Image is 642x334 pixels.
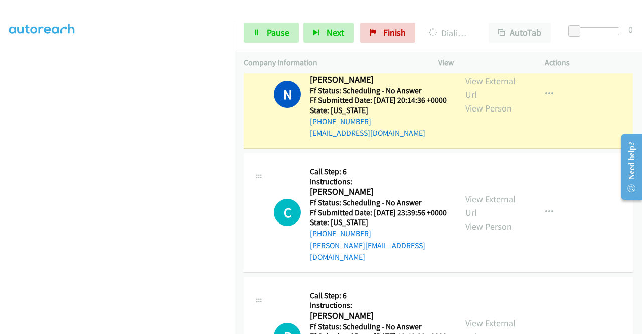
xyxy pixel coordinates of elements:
h5: Ff Submitted Date: [DATE] 20:14:36 +0000 [310,95,447,105]
a: [PERSON_NAME][EMAIL_ADDRESS][DOMAIN_NAME] [310,241,425,262]
h5: Ff Status: Scheduling - No Answer [310,86,447,96]
a: View Person [465,220,512,232]
h5: Ff Status: Scheduling - No Answer [310,198,447,208]
span: Next [327,27,344,38]
h5: State: [US_STATE] [310,217,447,228]
h5: Call Step: 6 [310,167,447,177]
h5: State: [US_STATE] [310,105,447,116]
div: Delay between calls (in seconds) [573,27,619,35]
a: Finish [360,23,415,43]
p: Company Information [244,57,420,69]
a: [PHONE_NUMBER] [310,229,371,238]
a: Pause [244,23,299,43]
h5: Instructions: [310,300,447,310]
iframe: Resource Center [613,127,642,207]
h1: N [274,81,301,108]
a: View External Url [465,193,516,218]
button: Next [303,23,354,43]
a: View External Url [465,75,516,100]
h5: Call Step: 6 [310,291,447,301]
p: Dialing [PERSON_NAME] [429,26,470,40]
a: [PHONE_NUMBER] [310,117,371,126]
span: Finish [383,27,406,38]
h2: [PERSON_NAME] [310,186,444,198]
div: 0 [628,23,633,36]
a: View Person [465,102,512,114]
h5: Ff Submitted Date: [DATE] 23:39:56 +0000 [310,208,447,218]
h5: Instructions: [310,177,447,187]
p: View [438,57,527,69]
h5: Ff Status: Scheduling - No Answer [310,322,447,332]
h1: C [274,199,301,226]
p: Actions [545,57,633,69]
button: AutoTab [489,23,551,43]
div: The call is yet to be attempted [274,199,301,226]
h2: [PERSON_NAME] [310,310,444,322]
a: [EMAIL_ADDRESS][DOMAIN_NAME] [310,128,425,138]
h2: [PERSON_NAME] [310,74,444,86]
span: Pause [267,27,289,38]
